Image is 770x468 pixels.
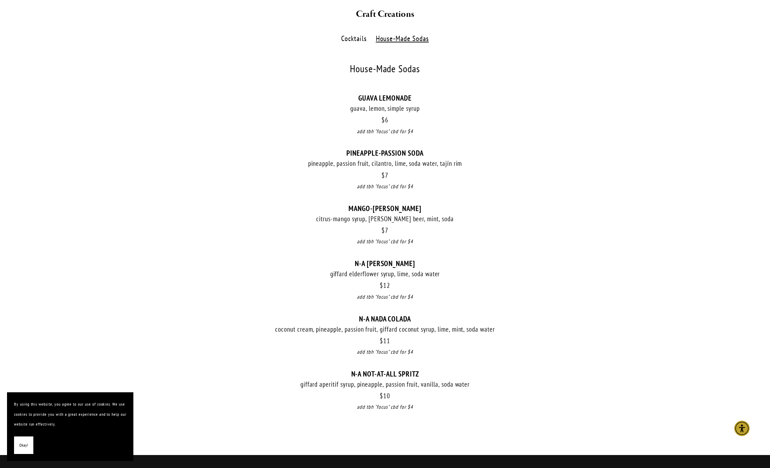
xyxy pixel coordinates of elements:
button: Okay! [14,436,33,454]
div: N-A NADA COLADA [167,314,603,323]
div: guava, lemon, simple syrup [167,104,603,113]
div: giffard elderflower syrup, lime, soda water [167,270,603,278]
div: House-Made Sodas [167,64,603,425]
div: 7 [167,171,603,179]
div: add tbh "focus" cbd for $4 [167,183,603,191]
div: coconut cream, pineapple, passion fruit, giffard coconut syrup, lime, mint, soda water [167,325,603,334]
span: $ [381,171,385,179]
div: Accessibility Menu [734,421,750,436]
span: $ [381,226,385,235]
h2: Craft Creations [180,7,590,22]
div: GUAVA LEMONADE [167,94,603,102]
div: 11 [167,337,603,345]
div: add tbh "focus" cbd for $4 [167,293,603,301]
div: House-Made Sodas [167,64,603,74]
p: By using this website, you agree to our use of cookies. We use cookies to provide you with a grea... [14,399,126,429]
div: PINEAPPLE-PASSION SODA [167,149,603,157]
section: Cookie banner [7,392,133,461]
div: MANGO-[PERSON_NAME] [167,204,603,213]
div: 7 [167,226,603,235]
label: House-Made Sodas [372,34,432,44]
div: 10 [167,392,603,400]
div: add tbh "focus" cbd for $4 [167,403,603,411]
div: pineapple, passion fruit, cilantro, lime, soda water, tajín rim [167,159,603,168]
div: giffard aperitif syrup, pineapple, passion fruit, vanilla, soda water [167,380,603,389]
span: $ [380,337,383,345]
span: Okay! [19,440,28,450]
div: add tbh "focus" cbd for $4 [167,348,603,356]
div: N-A NOT-AT-ALL SPRITZ [167,369,603,378]
div: 6 [167,116,603,124]
label: Cocktails [338,34,370,44]
span: $ [380,281,383,290]
div: 12 [167,282,603,290]
span: $ [381,116,385,124]
div: add tbh "focus" cbd for $4 [167,128,603,136]
div: N-A [PERSON_NAME] [167,259,603,268]
div: citrus-mango syrup, [PERSON_NAME] beer, mint, soda [167,215,603,223]
div: add tbh "focus" cbd for $4 [167,238,603,246]
span: $ [380,392,383,400]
